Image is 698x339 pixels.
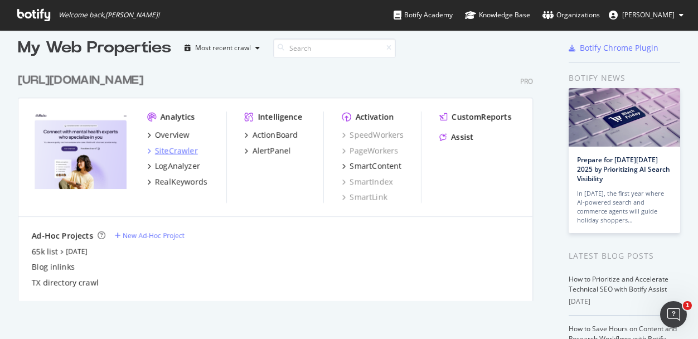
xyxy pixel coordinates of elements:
a: Overview [147,129,190,141]
div: AlertPanel [253,145,291,156]
span: Nick Schurk [622,10,675,20]
span: 1 [683,301,692,310]
a: [URL][DOMAIN_NAME] [18,72,148,89]
div: Intelligence [258,112,302,123]
div: grid [18,59,542,301]
div: Most recent crawl [195,45,251,51]
div: Analytics [161,112,195,123]
a: SmartIndex [342,176,392,187]
div: Overview [155,129,190,141]
div: Ad-Hoc Projects [32,230,93,241]
iframe: Intercom live chat [660,301,687,328]
div: LogAnalyzer [155,161,200,172]
div: [URL][DOMAIN_NAME] [18,72,143,89]
div: Knowledge Base [465,9,530,21]
div: Pro [520,76,533,86]
div: SiteCrawler [155,145,198,156]
div: Organizations [542,9,600,21]
img: https://www.rula.com/ [32,112,129,190]
div: In [DATE], the first year where AI-powered search and commerce agents will guide holiday shoppers… [577,189,672,225]
div: My Web Properties [18,37,171,59]
a: SpeedWorkers [342,129,404,141]
a: AlertPanel [245,145,291,156]
a: LogAnalyzer [147,161,200,172]
a: New Ad-Hoc Project [114,231,185,240]
div: CustomReports [452,112,511,123]
a: SmartContent [342,161,401,172]
a: ActionBoard [245,129,298,141]
div: [DATE] [569,297,680,307]
button: [PERSON_NAME] [600,6,692,24]
a: SmartLink [342,192,387,203]
div: Latest Blog Posts [569,250,680,262]
div: ActionBoard [253,129,298,141]
a: How to Prioritize and Accelerate Technical SEO with Botify Assist [569,274,668,294]
div: SmartContent [350,161,401,172]
div: New Ad-Hoc Project [123,231,185,240]
div: Activation [355,112,394,123]
a: SiteCrawler [147,145,198,156]
img: Prepare for Black Friday 2025 by Prioritizing AI Search Visibility [569,88,680,147]
div: Assist [451,132,473,143]
div: Botify Academy [394,9,453,21]
a: Blog inlinks [32,261,75,273]
a: Assist [439,132,473,143]
a: RealKeywords [147,176,207,187]
a: CustomReports [439,112,511,123]
a: 65k list [32,246,58,257]
input: Search [273,38,396,58]
a: Prepare for [DATE][DATE] 2025 by Prioritizing AI Search Visibility [577,155,670,183]
div: Botify Chrome Plugin [580,42,658,54]
a: TX directory crawl [32,277,99,288]
button: Most recent crawl [180,39,264,57]
a: [DATE] [66,246,88,256]
div: RealKeywords [155,176,207,187]
span: Welcome back, [PERSON_NAME] ! [59,11,159,20]
a: PageWorkers [342,145,398,156]
a: Botify Chrome Plugin [569,42,658,54]
div: Botify news [569,72,680,84]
